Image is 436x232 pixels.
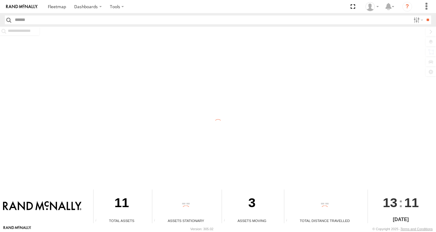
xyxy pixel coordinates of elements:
div: Total number of assets current in transit. [222,219,231,223]
div: Version: 305.02 [190,227,213,231]
div: Total Assets [94,218,150,223]
div: © Copyright 2025 - [372,227,433,231]
div: Total Distance Travelled [284,218,365,223]
div: [DATE] [368,216,434,223]
div: Total distance travelled by all assets within specified date range and applied filters [284,219,293,223]
div: 3 [222,190,282,218]
div: Total number of assets current stationary. [152,219,161,223]
div: : [368,190,434,216]
span: 11 [404,190,419,216]
div: Assets Stationary [152,218,220,223]
img: Rand McNally [3,201,81,211]
span: 13 [383,190,397,216]
a: Terms and Conditions [401,227,433,231]
div: Assets Moving [222,218,282,223]
i: ? [402,2,412,12]
label: Search Filter Options [411,15,424,24]
a: Visit our Website [3,226,31,232]
div: Total number of Enabled Assets [94,219,103,223]
div: Valeo Dash [363,2,381,11]
img: rand-logo.svg [6,5,38,9]
div: 11 [94,190,150,218]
